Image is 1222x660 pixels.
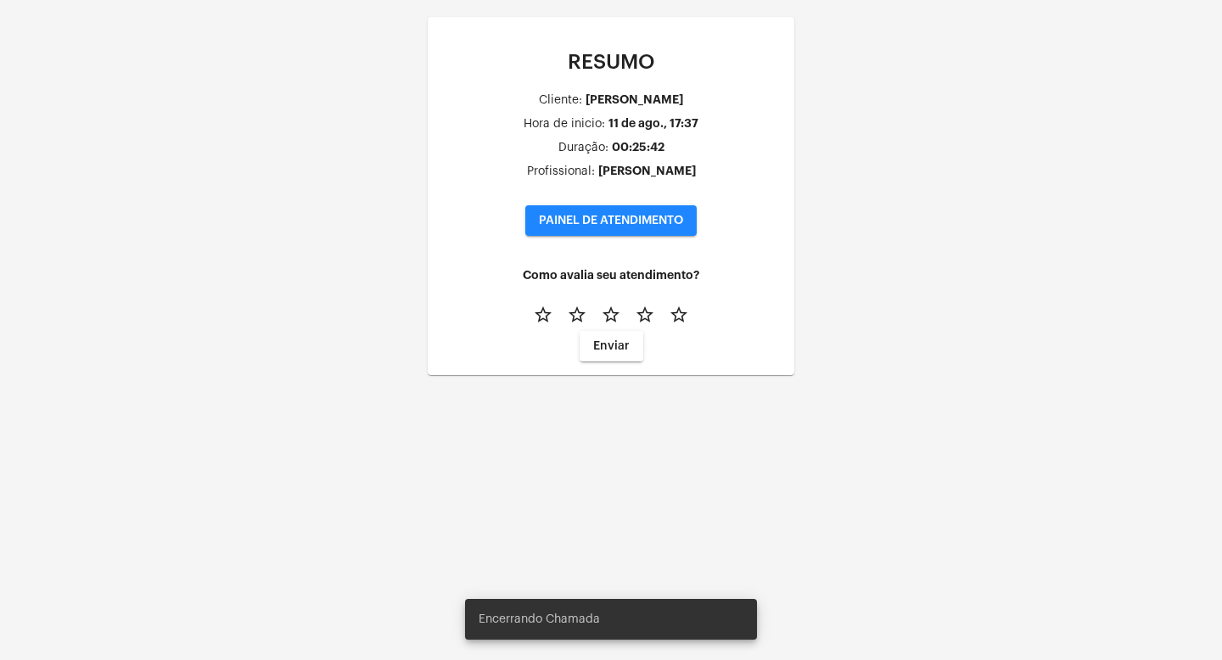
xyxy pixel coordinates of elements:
[598,165,696,177] div: [PERSON_NAME]
[580,331,643,361] button: Enviar
[524,118,605,131] div: Hora de inicio:
[533,305,553,325] mat-icon: star_border
[441,51,781,73] p: RESUMO
[558,142,608,154] div: Duração:
[593,340,630,352] span: Enviar
[539,94,582,107] div: Cliente:
[608,117,698,130] div: 11 de ago., 17:37
[527,165,595,178] div: Profissional:
[567,305,587,325] mat-icon: star_border
[479,611,600,628] span: Encerrando Chamada
[441,269,781,282] h4: Como avalia seu atendimento?
[669,305,689,325] mat-icon: star_border
[635,305,655,325] mat-icon: star_border
[539,215,683,227] span: PAINEL DE ATENDIMENTO
[586,93,683,106] div: [PERSON_NAME]
[601,305,621,325] mat-icon: star_border
[612,141,664,154] div: 00:25:42
[525,205,697,236] button: PAINEL DE ATENDIMENTO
